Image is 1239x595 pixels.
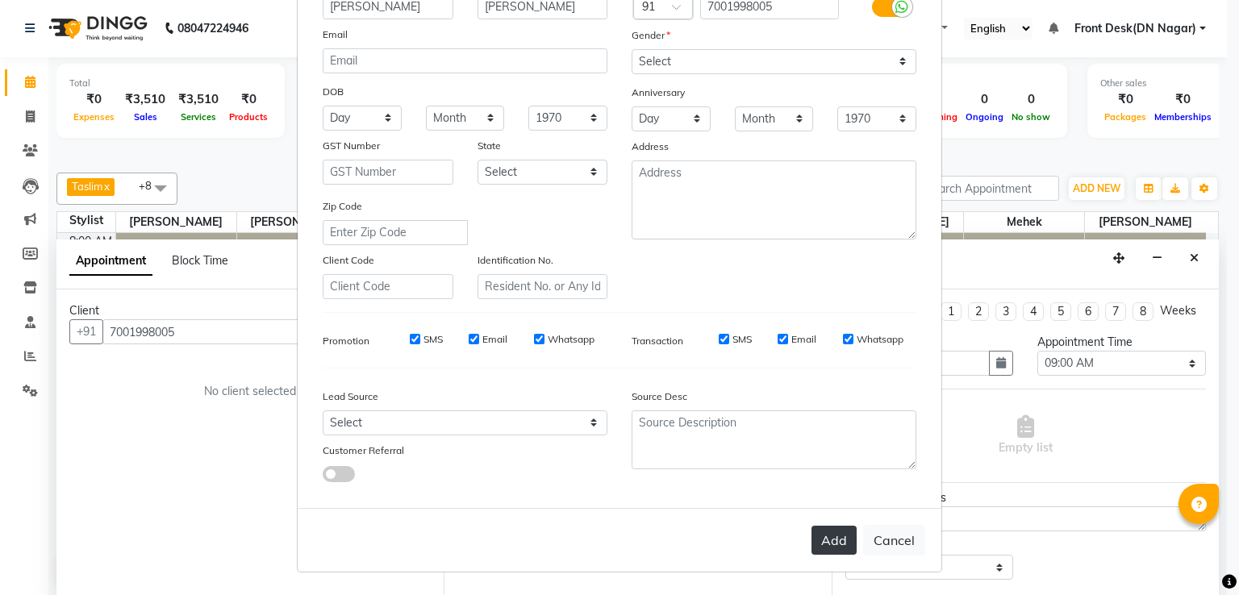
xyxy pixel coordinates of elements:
label: Promotion [323,334,369,348]
label: Whatsapp [857,332,903,347]
label: Anniversary [632,85,685,100]
input: Client Code [323,274,453,299]
label: Whatsapp [548,332,594,347]
label: Email [791,332,816,347]
label: State [478,139,501,153]
label: Zip Code [323,199,362,214]
label: GST Number [323,139,380,153]
label: Lead Source [323,389,378,404]
label: Address [632,139,669,154]
button: Add [811,526,857,555]
input: Resident No. or Any Id [478,274,608,299]
label: DOB [323,85,344,99]
label: SMS [732,332,752,347]
input: GST Number [323,160,453,185]
label: Customer Referral [323,443,404,458]
label: SMS [423,332,443,347]
input: Email [323,48,607,73]
button: Cancel [863,525,925,555]
label: Identification No. [478,253,553,268]
label: Email [482,332,507,347]
label: Client Code [323,253,374,268]
input: Enter Zip Code [323,220,468,245]
label: Transaction [632,334,683,348]
label: Email [323,27,348,42]
label: Source Desc [632,389,687,404]
label: Gender [632,28,670,43]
